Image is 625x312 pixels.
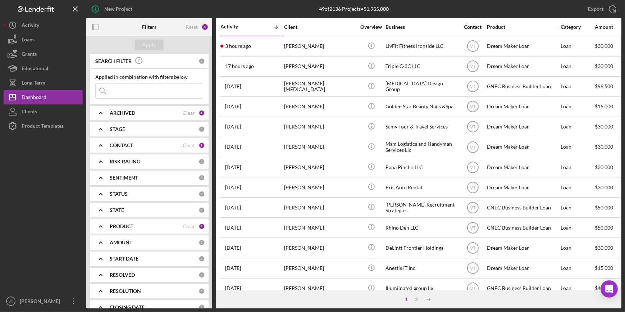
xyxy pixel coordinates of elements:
[9,299,13,303] text: VT
[186,24,198,30] div: Reset
[284,37,356,56] div: [PERSON_NAME]
[225,124,241,130] time: 2025-08-11 12:00
[110,240,132,245] b: AMOUNT
[22,32,35,49] div: Loans
[4,294,83,308] button: VT[PERSON_NAME]
[199,207,205,213] div: 0
[201,23,209,31] div: 6
[470,125,476,130] text: VT
[110,175,138,181] b: SENTIMENT
[595,198,622,217] div: $50,000
[4,119,83,133] button: Product Templates
[386,178,457,197] div: Pris Auto Rental
[143,40,156,50] div: Apply
[284,158,356,177] div: [PERSON_NAME]
[225,164,241,170] time: 2025-08-11 02:58
[22,47,37,63] div: Grants
[110,256,138,262] b: START DATE
[561,158,594,177] div: Loan
[595,24,622,30] div: Amount
[183,223,195,229] div: Clear
[470,64,476,69] text: VT
[4,76,83,90] button: Long-Term
[86,2,140,16] button: New Project
[386,158,457,177] div: Papa Pincho LLC
[110,110,135,116] b: ARCHIVED
[561,57,594,76] div: Loan
[561,77,594,96] div: Loan
[110,207,124,213] b: STATE
[386,24,457,30] div: Business
[595,158,622,177] div: $30,000
[95,74,203,80] div: Applied in combination with filters below
[595,137,622,157] div: $30,000
[561,117,594,136] div: Loan
[487,97,559,116] div: Dream Maker Loan
[110,272,135,278] b: RESOLVED
[225,285,241,291] time: 2025-08-08 09:40
[199,126,205,132] div: 0
[183,143,195,148] div: Clear
[284,57,356,76] div: [PERSON_NAME]
[22,18,39,34] div: Activity
[487,137,559,157] div: Dream Maker Loan
[595,117,622,136] div: $30,000
[470,165,476,170] text: VT
[470,286,476,291] text: VT
[284,279,356,298] div: [PERSON_NAME]
[199,110,205,116] div: 1
[487,198,559,217] div: GNEC Business Builder Loan
[225,43,251,49] time: 2025-08-12 15:05
[22,104,37,121] div: Clients
[470,84,476,89] text: VT
[561,279,594,298] div: Loan
[386,77,457,96] div: [MEDICAL_DATA] Design Group
[225,225,241,231] time: 2025-08-08 20:37
[284,259,356,278] div: [PERSON_NAME]
[561,259,594,278] div: Loan
[487,57,559,76] div: Dream Maker Loan
[22,90,46,106] div: Dashboard
[487,117,559,136] div: Dream Maker Loan
[595,97,622,116] div: $15,000
[225,185,241,190] time: 2025-08-11 02:27
[386,218,457,237] div: Rhino Den LLC
[411,297,421,302] div: 2
[487,238,559,257] div: Dream Maker Loan
[470,225,476,230] text: VT
[358,24,385,30] div: Overview
[284,137,356,157] div: [PERSON_NAME]
[487,259,559,278] div: Dream Maker Loan
[595,238,622,257] div: $30,000
[319,6,389,12] div: 49 of 2136 Projects • $1,955,000
[284,24,356,30] div: Client
[199,272,205,278] div: 0
[386,117,457,136] div: Samy Tour & Travel Services
[561,218,594,237] div: Loan
[284,178,356,197] div: [PERSON_NAME]
[4,104,83,119] button: Clients
[284,117,356,136] div: [PERSON_NAME]
[22,76,45,92] div: Long-Term
[225,205,241,211] time: 2025-08-09 15:47
[183,110,195,116] div: Clear
[4,47,83,61] button: Grants
[470,44,476,49] text: VT
[386,137,457,157] div: Msm Logistics and Handyman Services Llc
[4,18,83,32] button: Activity
[4,32,83,47] a: Loans
[4,61,83,76] button: Educational
[110,223,133,229] b: PRODUCT
[4,90,83,104] a: Dashboard
[470,185,476,190] text: VT
[199,239,205,246] div: 0
[386,279,457,298] div: Illumiinated group llx
[225,144,241,150] time: 2025-08-11 11:46
[459,24,486,30] div: Contact
[561,37,594,56] div: Loan
[561,137,594,157] div: Loan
